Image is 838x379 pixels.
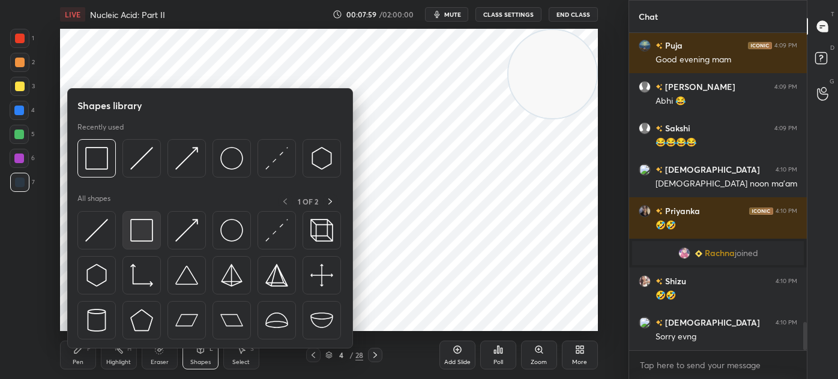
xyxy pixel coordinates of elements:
img: 3 [639,317,651,329]
div: Pen [73,359,83,365]
img: svg+xml;charset=utf-8,%3Csvg%20xmlns%3D%22http%3A%2F%2Fwww.w3.org%2F2000%2Fsvg%22%20width%3D%2234... [130,219,153,242]
div: 4:10 PM [776,207,797,215]
p: T [831,10,834,19]
img: default.png [639,122,651,134]
div: Sorry evng [656,331,797,343]
span: mute [444,10,461,19]
button: End Class [549,7,598,22]
div: 4:09 PM [774,83,797,91]
img: no-rating-badge.077c3623.svg [656,278,663,285]
img: no-rating-badge.077c3623.svg [656,167,663,173]
img: svg+xml;charset=utf-8,%3Csvg%20xmlns%3D%22http%3A%2F%2Fwww.w3.org%2F2000%2Fsvg%22%20width%3D%2244... [175,309,198,332]
p: 1 OF 2 [298,197,318,206]
img: svg+xml;charset=utf-8,%3Csvg%20xmlns%3D%22http%3A%2F%2Fwww.w3.org%2F2000%2Fsvg%22%20width%3D%2230... [310,147,333,170]
h5: Shapes library [77,98,142,113]
div: 😂😂😂😂 [656,137,797,149]
div: grid [629,33,807,350]
div: 🤣🤣 [656,290,797,302]
div: 1 [10,29,34,48]
div: 5 [10,125,35,144]
p: Recently used [77,122,124,132]
div: Zoom [531,359,547,365]
div: 4:09 PM [774,42,797,49]
div: 6 [10,149,35,168]
div: 4 [335,351,347,359]
img: svg+xml;charset=utf-8,%3Csvg%20xmlns%3D%22http%3A%2F%2Fwww.w3.org%2F2000%2Fsvg%22%20width%3D%2230... [265,219,288,242]
img: svg+xml;charset=utf-8,%3Csvg%20xmlns%3D%22http%3A%2F%2Fwww.w3.org%2F2000%2Fsvg%22%20width%3D%2233... [130,264,153,287]
img: svg+xml;charset=utf-8,%3Csvg%20xmlns%3D%22http%3A%2F%2Fwww.w3.org%2F2000%2Fsvg%22%20width%3D%2234... [265,264,288,287]
img: svg+xml;charset=utf-8,%3Csvg%20xmlns%3D%22http%3A%2F%2Fwww.w3.org%2F2000%2Fsvg%22%20width%3D%2230... [130,147,153,170]
div: 🤣🤣 [656,219,797,231]
img: iconic-dark.1390631f.png [749,207,773,215]
div: 28 [355,350,363,360]
div: L [209,346,213,352]
button: mute [425,7,468,22]
img: no-rating-badge.077c3623.svg [656,208,663,215]
img: 3 [639,164,651,176]
img: svg+xml;charset=utf-8,%3Csvg%20xmlns%3D%22http%3A%2F%2Fwww.w3.org%2F2000%2Fsvg%22%20width%3D%2230... [175,219,198,242]
img: svg+xml;charset=utf-8,%3Csvg%20xmlns%3D%22http%3A%2F%2Fwww.w3.org%2F2000%2Fsvg%22%20width%3D%2234... [130,309,153,332]
div: 7 [10,173,35,192]
div: More [572,359,587,365]
div: / [349,351,353,359]
div: 4 [10,101,35,120]
img: 8cd83f1a1ebb47d6b65e97e6e8af3649.jpg [639,40,651,52]
div: [DEMOGRAPHIC_DATA] noon ma'am [656,178,797,190]
img: 4708f98d3f22411aa22bc61af6021e69.jpg [639,275,651,287]
h6: Shizu [663,275,686,287]
img: default.png [639,81,651,93]
img: no-rating-badge.077c3623.svg [656,125,663,132]
div: 4:10 PM [776,319,797,326]
img: 29870b631a41470f92652508b1864b5b.png [639,205,651,217]
span: Rachna [705,248,735,258]
img: svg+xml;charset=utf-8,%3Csvg%20xmlns%3D%22http%3A%2F%2Fwww.w3.org%2F2000%2Fsvg%22%20width%3D%2240... [310,264,333,287]
img: svg+xml;charset=utf-8,%3Csvg%20xmlns%3D%22http%3A%2F%2Fwww.w3.org%2F2000%2Fsvg%22%20width%3D%2230... [265,147,288,170]
img: svg+xml;charset=utf-8,%3Csvg%20xmlns%3D%22http%3A%2F%2Fwww.w3.org%2F2000%2Fsvg%22%20width%3D%2244... [220,309,243,332]
img: Learner_Badge_beginner_1_8b307cf2a0.svg [695,250,702,257]
img: svg+xml;charset=utf-8,%3Csvg%20xmlns%3D%22http%3A%2F%2Fwww.w3.org%2F2000%2Fsvg%22%20width%3D%2235... [310,219,333,242]
h6: Puja [663,39,683,52]
img: svg+xml;charset=utf-8,%3Csvg%20xmlns%3D%22http%3A%2F%2Fwww.w3.org%2F2000%2Fsvg%22%20width%3D%2234... [85,147,108,170]
h4: Nucleic Acid: Part II [90,9,165,20]
img: iconic-dark.1390631f.png [748,42,772,49]
h6: [DEMOGRAPHIC_DATA] [663,316,760,329]
img: svg+xml;charset=utf-8,%3Csvg%20xmlns%3D%22http%3A%2F%2Fwww.w3.org%2F2000%2Fsvg%22%20width%3D%2230... [175,147,198,170]
img: svg+xml;charset=utf-8,%3Csvg%20xmlns%3D%22http%3A%2F%2Fwww.w3.org%2F2000%2Fsvg%22%20width%3D%2230... [85,219,108,242]
p: All shapes [77,194,110,209]
div: Shapes [190,359,211,365]
div: Highlight [106,359,131,365]
p: D [830,43,834,52]
div: Select [232,359,250,365]
img: svg+xml;charset=utf-8,%3Csvg%20xmlns%3D%22http%3A%2F%2Fwww.w3.org%2F2000%2Fsvg%22%20width%3D%2238... [265,309,288,332]
img: svg+xml;charset=utf-8,%3Csvg%20xmlns%3D%22http%3A%2F%2Fwww.w3.org%2F2000%2Fsvg%22%20width%3D%2230... [85,264,108,287]
img: 892c9117814149f8879dfc3f7fe182d4.jpg [678,247,690,259]
div: 4:10 PM [776,166,797,173]
div: 4:09 PM [774,125,797,132]
div: LIVE [60,7,85,22]
div: Add Slide [444,359,471,365]
img: svg+xml;charset=utf-8,%3Csvg%20xmlns%3D%22http%3A%2F%2Fwww.w3.org%2F2000%2Fsvg%22%20width%3D%2238... [175,264,198,287]
span: joined [735,248,758,258]
div: Abhi 😂 [656,95,797,107]
div: 4:10 PM [776,278,797,285]
p: G [830,77,834,86]
img: svg+xml;charset=utf-8,%3Csvg%20xmlns%3D%22http%3A%2F%2Fwww.w3.org%2F2000%2Fsvg%22%20width%3D%2234... [220,264,243,287]
p: Chat [629,1,668,32]
div: 3 [10,77,35,96]
div: Eraser [151,359,169,365]
div: 2 [10,53,35,72]
img: svg+xml;charset=utf-8,%3Csvg%20xmlns%3D%22http%3A%2F%2Fwww.w3.org%2F2000%2Fsvg%22%20width%3D%2238... [310,309,333,332]
img: svg+xml;charset=utf-8,%3Csvg%20xmlns%3D%22http%3A%2F%2Fwww.w3.org%2F2000%2Fsvg%22%20width%3D%2228... [85,309,108,332]
div: H [127,346,131,352]
div: P [87,346,91,352]
img: svg+xml;charset=utf-8,%3Csvg%20xmlns%3D%22http%3A%2F%2Fwww.w3.org%2F2000%2Fsvg%22%20width%3D%2236... [220,219,243,242]
img: no-rating-badge.077c3623.svg [656,84,663,91]
div: Good evening mam [656,54,797,66]
button: CLASS SETTINGS [475,7,541,22]
h6: Priyanka [663,204,700,217]
h6: Sakshi [663,122,690,134]
div: S [250,346,254,352]
img: svg+xml;charset=utf-8,%3Csvg%20xmlns%3D%22http%3A%2F%2Fwww.w3.org%2F2000%2Fsvg%22%20width%3D%2236... [220,147,243,170]
h6: [PERSON_NAME] [663,80,735,93]
div: Poll [493,359,503,365]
